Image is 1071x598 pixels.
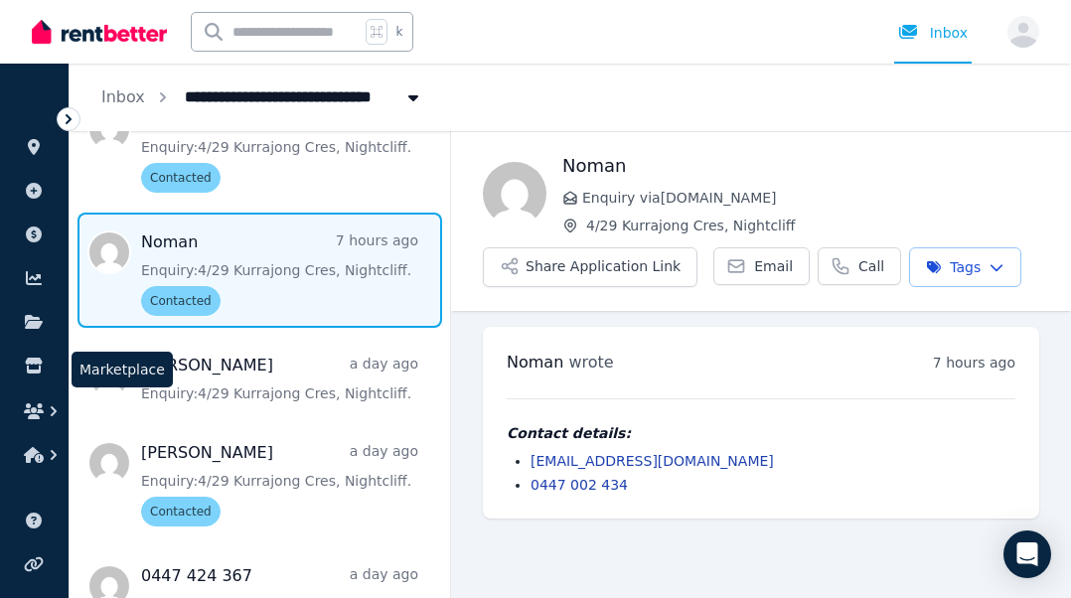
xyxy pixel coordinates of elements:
[483,162,546,225] img: Noman
[141,230,418,316] a: Noman7 hours agoEnquiry:4/29 Kurrajong Cres, Nightcliff.Contacted
[141,441,418,526] a: [PERSON_NAME]a day agoEnquiry:4/29 Kurrajong Cres, Nightcliff.Contacted
[568,353,613,372] span: wrote
[72,352,173,387] span: Marketplace
[909,247,1021,287] button: Tags
[141,354,418,403] a: [PERSON_NAME]a day agoEnquiry:4/29 Kurrajong Cres, Nightcliff.
[141,107,418,193] a: Enquiry:4/29 Kurrajong Cres, Nightcliff.Contacted
[507,353,563,372] span: Noman
[713,247,810,285] a: Email
[70,64,455,131] nav: Breadcrumb
[933,355,1015,371] time: 7 hours ago
[1003,530,1051,578] div: Open Intercom Messenger
[586,216,1039,235] span: 4/29 Kurrajong Cres, Nightcliff
[926,257,981,277] span: Tags
[582,188,1039,208] span: Enquiry via [DOMAIN_NAME]
[818,247,901,285] a: Call
[858,256,884,276] span: Call
[101,87,145,106] a: Inbox
[395,24,402,40] span: k
[32,17,167,47] img: RentBetter
[898,23,968,43] div: Inbox
[507,423,1015,443] h4: Contact details:
[531,477,628,493] a: 0447 002 434
[531,453,774,469] a: [EMAIL_ADDRESS][DOMAIN_NAME]
[562,152,1039,180] h1: Noman
[754,256,793,276] span: Email
[483,247,697,287] button: Share Application Link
